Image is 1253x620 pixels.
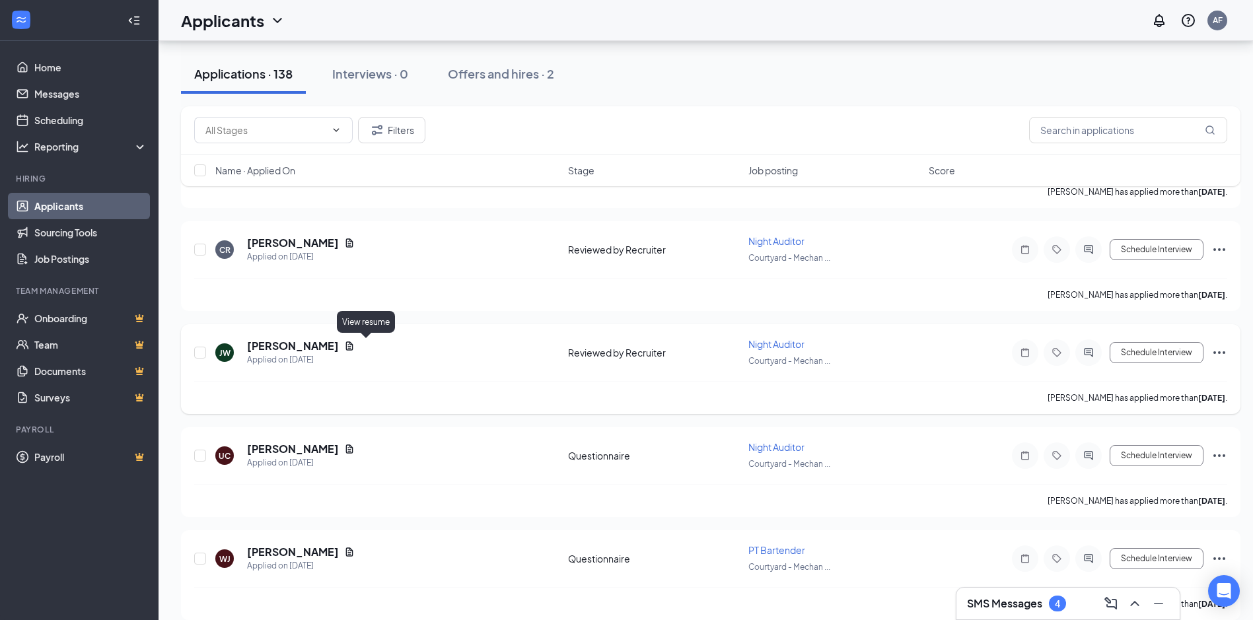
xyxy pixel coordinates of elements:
[34,219,147,246] a: Sourcing Tools
[205,123,326,137] input: All Stages
[247,339,339,353] h5: [PERSON_NAME]
[1103,596,1119,611] svg: ComposeMessage
[448,65,554,82] div: Offers and hires · 2
[344,238,355,248] svg: Document
[1211,448,1227,464] svg: Ellipses
[34,107,147,133] a: Scheduling
[748,459,830,469] span: Courtyard - Mechan ...
[16,140,29,153] svg: Analysis
[748,164,798,177] span: Job posting
[247,250,355,263] div: Applied on [DATE]
[929,164,955,177] span: Score
[568,243,740,256] div: Reviewed by Recruiter
[1100,593,1122,614] button: ComposeMessage
[1124,593,1145,614] button: ChevronUp
[194,65,293,82] div: Applications · 138
[1211,345,1227,361] svg: Ellipses
[369,122,385,138] svg: Filter
[16,285,145,296] div: Team Management
[219,347,231,359] div: JW
[1148,593,1169,614] button: Minimize
[16,173,145,184] div: Hiring
[1151,596,1166,611] svg: Minimize
[219,244,231,256] div: CR
[1198,290,1225,300] b: [DATE]
[1049,244,1065,255] svg: Tag
[1110,445,1203,466] button: Schedule Interview
[1049,347,1065,358] svg: Tag
[1198,599,1225,609] b: [DATE]
[967,596,1042,611] h3: SMS Messages
[1081,450,1096,461] svg: ActiveChat
[568,552,740,565] div: Questionnaire
[34,193,147,219] a: Applicants
[127,14,141,27] svg: Collapse
[748,544,805,556] span: PT Bartender
[215,164,295,177] span: Name · Applied On
[34,246,147,272] a: Job Postings
[34,140,148,153] div: Reporting
[1017,244,1033,255] svg: Note
[247,353,355,366] div: Applied on [DATE]
[1208,575,1240,607] div: Open Intercom Messenger
[337,311,395,333] div: View resume
[332,65,408,82] div: Interviews · 0
[344,341,355,351] svg: Document
[748,338,805,350] span: Night Auditor
[1110,548,1203,569] button: Schedule Interview
[331,125,341,135] svg: ChevronDown
[247,559,355,572] div: Applied on [DATE]
[247,545,339,559] h5: [PERSON_NAME]
[1110,239,1203,260] button: Schedule Interview
[1198,393,1225,403] b: [DATE]
[1029,117,1227,143] input: Search in applications
[1048,495,1227,506] p: [PERSON_NAME] has applied more than .
[1213,15,1223,26] div: AF
[34,444,147,470] a: PayrollCrown
[1081,244,1096,255] svg: ActiveChat
[1211,551,1227,567] svg: Ellipses
[568,346,740,359] div: Reviewed by Recruiter
[1211,242,1227,258] svg: Ellipses
[34,81,147,107] a: Messages
[1055,598,1060,609] div: 4
[1110,342,1203,363] button: Schedule Interview
[344,444,355,454] svg: Document
[1048,289,1227,300] p: [PERSON_NAME] has applied more than .
[34,331,147,358] a: TeamCrown
[748,441,805,453] span: Night Auditor
[34,358,147,384] a: DocumentsCrown
[568,164,594,177] span: Stage
[1017,553,1033,564] svg: Note
[247,236,339,250] h5: [PERSON_NAME]
[748,235,805,247] span: Night Auditor
[181,9,264,32] h1: Applicants
[344,547,355,557] svg: Document
[34,384,147,411] a: SurveysCrown
[1205,125,1215,135] svg: MagnifyingGlass
[748,562,830,572] span: Courtyard - Mechan ...
[219,553,231,565] div: WJ
[1049,450,1065,461] svg: Tag
[1151,13,1167,28] svg: Notifications
[219,450,231,462] div: UC
[1049,553,1065,564] svg: Tag
[247,442,339,456] h5: [PERSON_NAME]
[247,456,355,469] div: Applied on [DATE]
[1048,392,1227,403] p: [PERSON_NAME] has applied more than .
[269,13,285,28] svg: ChevronDown
[748,356,830,366] span: Courtyard - Mechan ...
[1180,13,1196,28] svg: QuestionInfo
[16,424,145,435] div: Payroll
[15,13,28,26] svg: WorkstreamLogo
[358,117,425,143] button: Filter Filters
[568,449,740,462] div: Questionnaire
[34,54,147,81] a: Home
[1127,596,1143,611] svg: ChevronUp
[1081,553,1096,564] svg: ActiveChat
[1081,347,1096,358] svg: ActiveChat
[1198,496,1225,506] b: [DATE]
[1017,450,1033,461] svg: Note
[748,253,830,263] span: Courtyard - Mechan ...
[1017,347,1033,358] svg: Note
